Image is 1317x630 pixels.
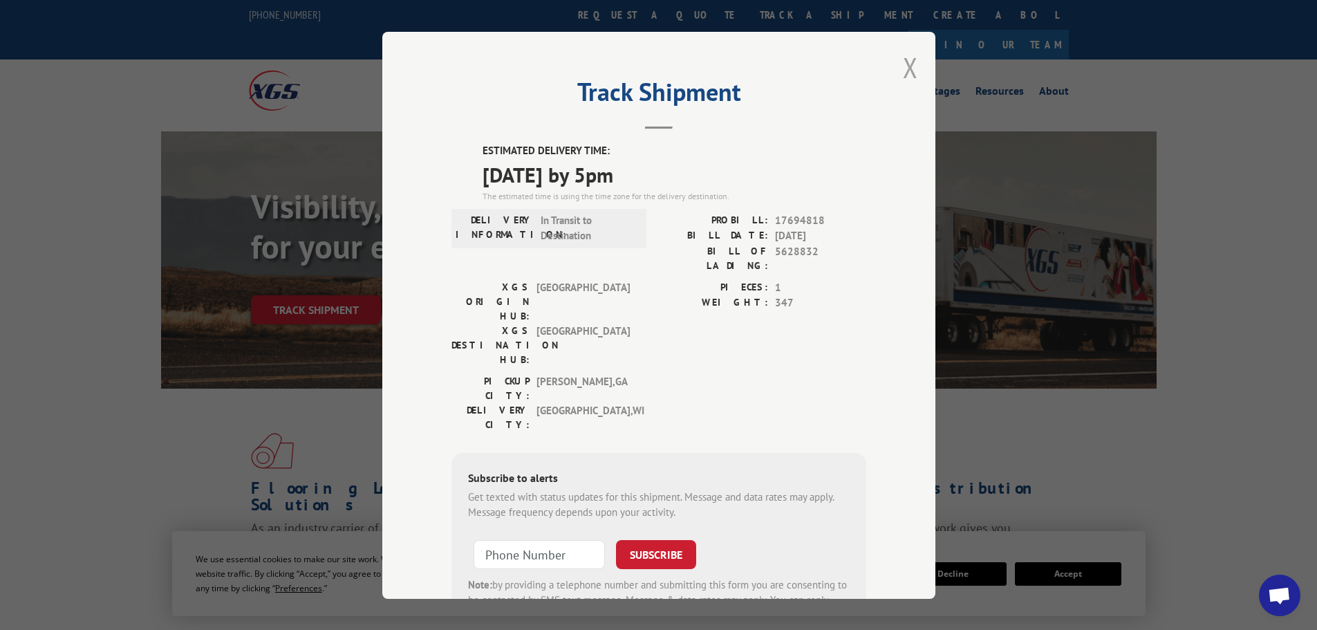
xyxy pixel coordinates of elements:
[903,49,918,86] button: Close modal
[451,402,530,432] label: DELIVERY CITY:
[468,577,492,591] strong: Note:
[483,143,866,159] label: ESTIMATED DELIVERY TIME:
[451,279,530,323] label: XGS ORIGIN HUB:
[451,323,530,367] label: XGS DESTINATION HUB:
[483,158,866,189] span: [DATE] by 5pm
[659,279,768,295] label: PIECES:
[456,212,534,243] label: DELIVERY INFORMATION:
[451,82,866,109] h2: Track Shipment
[483,189,866,202] div: The estimated time is using the time zone for the delivery destination.
[536,323,630,367] span: [GEOGRAPHIC_DATA]
[474,539,605,568] input: Phone Number
[775,243,866,272] span: 5628832
[775,212,866,228] span: 17694818
[536,279,630,323] span: [GEOGRAPHIC_DATA]
[659,212,768,228] label: PROBILL:
[659,243,768,272] label: BILL OF LADING:
[541,212,634,243] span: In Transit to Destination
[616,539,696,568] button: SUBSCRIBE
[775,228,866,244] span: [DATE]
[775,279,866,295] span: 1
[536,402,630,432] span: [GEOGRAPHIC_DATA] , WI
[468,489,850,520] div: Get texted with status updates for this shipment. Message and data rates may apply. Message frequ...
[659,295,768,311] label: WEIGHT:
[775,295,866,311] span: 347
[468,577,850,624] div: by providing a telephone number and submitting this form you are consenting to be contacted by SM...
[1259,575,1300,616] div: Open chat
[451,373,530,402] label: PICKUP CITY:
[468,469,850,489] div: Subscribe to alerts
[536,373,630,402] span: [PERSON_NAME] , GA
[659,228,768,244] label: BILL DATE:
